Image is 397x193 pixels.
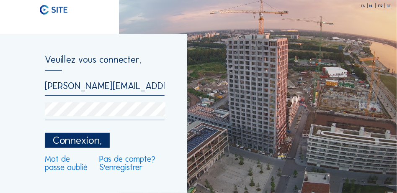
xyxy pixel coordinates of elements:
[45,155,90,172] a: Mot de passe oublié
[378,4,385,8] div: FR
[45,133,110,148] div: Connexion.
[370,4,376,8] div: NL
[45,80,165,91] input: E-mail
[45,55,165,71] div: Veuillez vous connecter.
[99,155,165,172] a: Pas de compte? S'enregistrer
[361,4,368,8] div: EN
[40,5,67,14] img: C-SITE logo
[387,4,391,8] div: DE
